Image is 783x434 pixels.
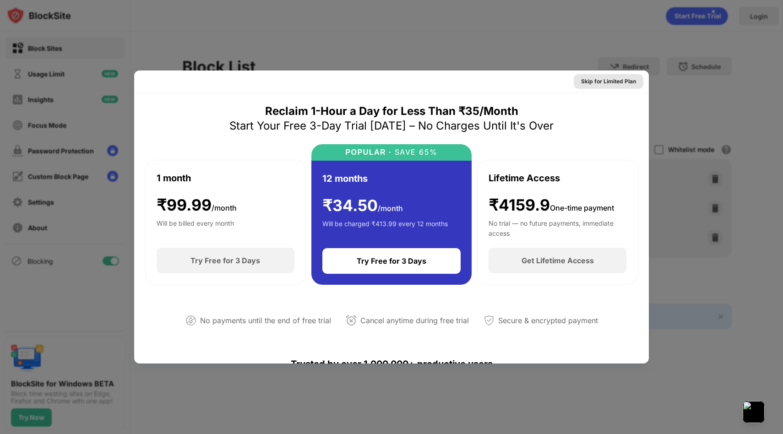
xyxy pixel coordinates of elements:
[322,219,448,237] div: Will be charged ₹413.99 every 12 months
[200,314,331,327] div: No payments until the end of free trial
[357,256,426,266] div: Try Free for 3 Days
[190,256,260,265] div: Try Free for 3 Days
[522,256,594,265] div: Get Lifetime Access
[484,315,495,326] img: secured-payment
[157,218,234,237] div: Will be billed every month
[145,342,638,386] div: Trusted by over 1,000,000+ productive users
[489,171,560,185] div: Lifetime Access
[346,315,357,326] img: cancel-anytime
[489,218,626,237] div: No trial — no future payments, immediate access
[229,119,554,133] div: Start Your Free 3-Day Trial [DATE] – No Charges Until It's Over
[498,314,598,327] div: Secure & encrypted payment
[185,315,196,326] img: not-paying
[345,148,391,157] div: POPULAR ·
[489,196,614,215] div: ₹4159.9
[360,314,469,327] div: Cancel anytime during free trial
[212,203,237,212] span: /month
[550,203,614,212] span: One-time payment
[391,148,438,157] div: SAVE 65%
[322,172,368,185] div: 12 months
[378,204,403,213] span: /month
[157,171,191,185] div: 1 month
[265,104,518,119] div: Reclaim 1-Hour a Day for Less Than ₹35/Month
[322,196,403,215] div: ₹ 34.50
[581,77,636,86] div: Skip for Limited Plan
[157,196,237,215] div: ₹ 99.99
